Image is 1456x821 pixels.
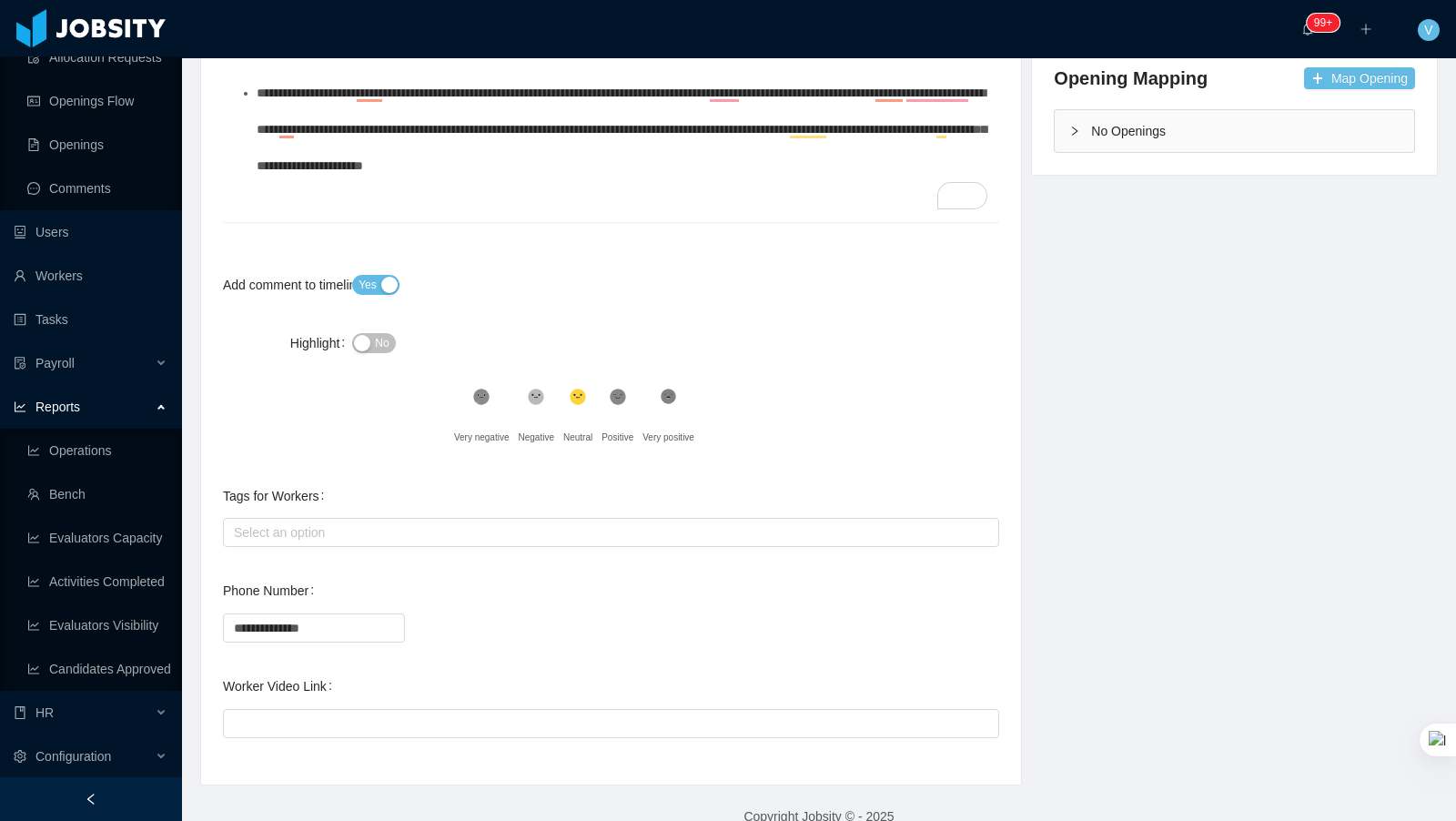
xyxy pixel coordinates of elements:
a: icon: teamBench [27,476,167,512]
a: icon: line-chartCandidates Approved [27,651,167,687]
span: Configuration [35,749,111,764]
div: Neutral [563,420,592,456]
span: Payroll [35,356,75,370]
input: Worker Video Link [223,709,999,738]
span: HR [35,705,54,720]
a: icon: idcardOpenings Flow [27,83,167,119]
div: Very positive [642,420,694,456]
a: icon: line-chartOperations [27,432,167,469]
sup: 901 [1307,14,1340,32]
h4: Opening Mapping [1054,66,1208,91]
a: icon: line-chartActivities Completed [27,563,167,600]
a: icon: profileTasks [14,301,167,338]
input: Tags for Workers [228,522,238,543]
div: Very negative [454,420,510,456]
i: icon: book [14,706,26,719]
label: Highlight [290,336,352,350]
label: Add comment to timeline? [223,278,383,292]
i: icon: file-protect [14,357,26,370]
span: V [1424,19,1432,41]
label: Tags for Workers [223,489,331,503]
a: icon: robotUsers [14,214,167,250]
i: icon: bell [1301,23,1314,35]
span: No [375,334,389,352]
a: icon: messageComments [27,170,167,207]
span: Reports [35,400,80,414]
i: icon: right [1069,126,1080,137]
a: icon: file-doneAllocation Requests [27,39,167,76]
a: icon: line-chartEvaluators Visibility [27,607,167,644]
div: Negative [518,420,553,456]
div: icon: rightNo Openings [1055,110,1414,152]
label: Worker Video Link [223,679,339,694]
input: Phone Number [223,613,405,643]
i: icon: line-chart [14,400,26,413]
a: icon: userWorkers [14,258,167,294]
i: icon: setting [14,750,26,763]
a: icon: line-chartEvaluators Capacity [27,520,167,556]
i: icon: plus [1360,23,1372,35]
div: Positive [602,420,633,456]
a: icon: file-textOpenings [27,127,167,163]
button: icon: plusMap Opening [1304,67,1415,89]
span: Yes [359,276,377,294]
label: Phone Number [223,583,321,598]
div: Select an option [234,523,980,542]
